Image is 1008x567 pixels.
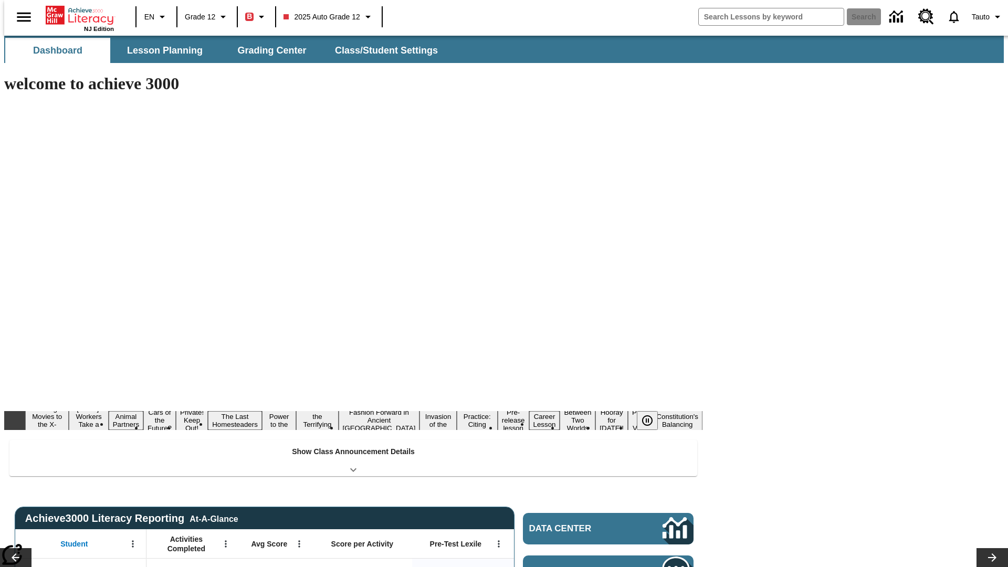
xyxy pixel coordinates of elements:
button: Dashboard [5,38,110,63]
button: Open Menu [491,536,507,552]
span: Tauto [972,12,990,23]
button: Lesson carousel, Next [976,548,1008,567]
button: Language: EN, Select a language [140,7,173,26]
input: search field [699,8,844,25]
button: Lesson Planning [112,38,217,63]
div: SubNavbar [4,38,447,63]
a: Notifications [940,3,968,30]
button: Slide 14 Between Two Worlds [560,407,595,434]
h1: welcome to achieve 3000 [4,74,702,93]
button: Open Menu [218,536,234,552]
button: Slide 5 Private! Keep Out! [176,407,208,434]
button: Grade: Grade 12, Select a grade [181,7,234,26]
button: Boost Class color is red. Change class color [241,7,272,26]
button: Grading Center [219,38,324,63]
button: Slide 17 The Constitution's Balancing Act [652,403,702,438]
a: Home [46,5,114,26]
span: NJ Edition [84,26,114,32]
button: Slide 1 Taking Movies to the X-Dimension [25,403,69,438]
div: Pause [637,411,668,430]
span: B [247,10,252,23]
button: Slide 11 Mixed Practice: Citing Evidence [457,403,498,438]
button: Slide 12 Pre-release lesson [498,407,529,434]
button: Slide 3 Animal Partners [109,411,143,430]
button: Slide 16 Point of View [628,407,652,434]
button: Slide 2 Labor Day: Workers Take a Stand [69,403,108,438]
button: Open Menu [291,536,307,552]
div: SubNavbar [4,36,1004,63]
div: Home [46,4,114,32]
button: Slide 8 Attack of the Terrifying Tomatoes [296,403,338,438]
span: Avg Score [251,539,287,549]
button: Pause [637,411,658,430]
button: Slide 6 The Last Homesteaders [208,411,262,430]
span: Grade 12 [185,12,215,23]
button: Slide 9 Fashion Forward in Ancient Rome [339,407,420,434]
span: Pre-Test Lexile [430,539,482,549]
a: Resource Center, Will open in new tab [912,3,940,31]
a: Data Center [523,513,694,544]
div: Show Class Announcement Details [9,440,697,476]
span: EN [144,12,154,23]
span: Student [60,539,88,549]
button: Slide 10 The Invasion of the Free CD [419,403,456,438]
button: Open Menu [125,536,141,552]
button: Slide 15 Hooray for Constitution Day! [595,407,628,434]
button: Class: 2025 Auto Grade 12, Select your class [279,7,378,26]
a: Data Center [883,3,912,31]
button: Slide 4 Cars of the Future? [143,407,176,434]
button: Open side menu [8,2,39,33]
span: Data Center [529,523,627,534]
div: At-A-Glance [190,512,238,524]
button: Profile/Settings [968,7,1008,26]
span: Achieve3000 Literacy Reporting [25,512,238,524]
span: 2025 Auto Grade 12 [283,12,360,23]
p: Show Class Announcement Details [292,446,415,457]
button: Slide 13 Career Lesson [529,411,560,430]
button: Class/Student Settings [327,38,446,63]
span: Activities Completed [152,534,221,553]
button: Slide 7 Solar Power to the People [262,403,297,438]
span: Score per Activity [331,539,394,549]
